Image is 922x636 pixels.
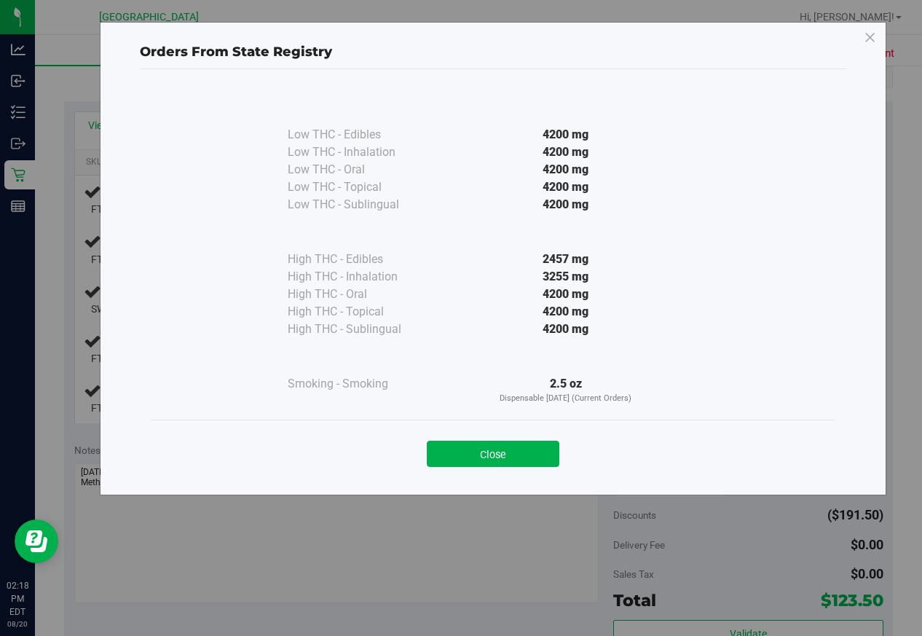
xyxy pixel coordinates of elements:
div: 4200 mg [433,126,698,144]
div: 3255 mg [433,268,698,286]
div: 4200 mg [433,303,698,321]
div: 4200 mg [433,144,698,161]
div: High THC - Sublingual [288,321,433,338]
div: Low THC - Oral [288,161,433,178]
div: High THC - Edibles [288,251,433,268]
div: Low THC - Sublingual [288,196,433,213]
div: High THC - Topical [288,303,433,321]
iframe: Resource center [15,519,58,563]
div: 4200 mg [433,178,698,196]
div: 4200 mg [433,321,698,338]
div: Low THC - Topical [288,178,433,196]
button: Close [427,441,559,467]
div: Low THC - Edibles [288,126,433,144]
p: Dispensable [DATE] (Current Orders) [433,393,698,405]
div: 2.5 oz [433,375,698,405]
div: Low THC - Inhalation [288,144,433,161]
span: Orders From State Registry [140,44,332,60]
div: 2457 mg [433,251,698,268]
div: High THC - Oral [288,286,433,303]
div: 4200 mg [433,286,698,303]
div: 4200 mg [433,161,698,178]
div: High THC - Inhalation [288,268,433,286]
div: Smoking - Smoking [288,375,433,393]
div: 4200 mg [433,196,698,213]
